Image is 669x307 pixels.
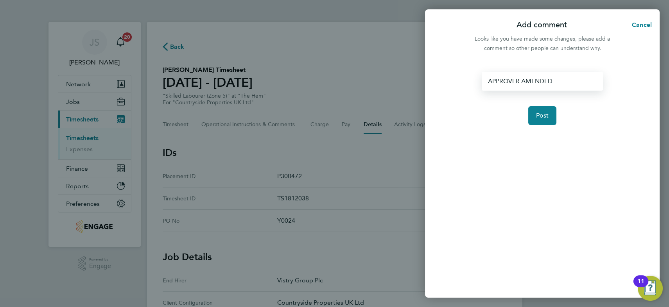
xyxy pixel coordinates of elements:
[517,20,567,30] p: Add comment
[536,112,549,120] span: Post
[482,72,603,91] div: APPROVER AMENDED
[638,276,663,301] button: Open Resource Center, 11 new notifications
[619,17,660,33] button: Cancel
[637,281,644,291] div: 11
[630,21,652,29] span: Cancel
[528,106,557,125] button: Post
[470,34,614,53] div: Looks like you have made some changes, please add a comment so other people can understand why.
